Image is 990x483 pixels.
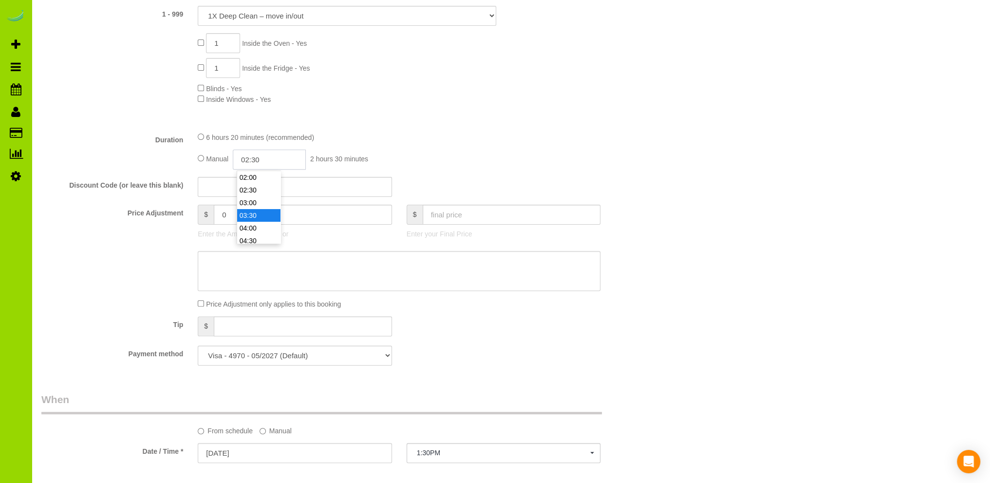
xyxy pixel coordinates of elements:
li: 02:00 [237,171,280,184]
li: 03:00 [237,196,280,209]
span: $ [198,316,214,336]
span: Manual [206,155,228,163]
span: Blinds - Yes [206,85,242,93]
img: Automaid Logo [6,10,25,23]
label: Discount Code (or leave this blank) [34,177,190,190]
label: Date / Time * [34,443,190,456]
span: Inside the Oven - Yes [242,39,307,47]
li: 03:30 [237,209,280,222]
span: 1:30PM [417,449,590,457]
input: final price [423,205,601,225]
label: Manual [260,423,292,436]
label: Tip [34,316,190,329]
label: Duration [34,132,190,145]
input: MM/DD/YYYY [198,443,392,463]
li: 04:30 [237,234,280,247]
input: Manual [260,428,266,434]
span: 2 hours 30 minutes [310,155,368,163]
label: Payment method [34,346,190,359]
span: 6 hours 20 minutes (recommended) [206,134,314,141]
li: 04:00 [237,222,280,234]
button: 1:30PM [407,443,600,463]
input: From schedule [198,428,204,434]
label: 1 - 999 [34,6,190,19]
label: Price Adjustment [34,205,190,218]
li: 02:30 [237,184,280,196]
div: Open Intercom Messenger [957,450,980,473]
span: $ [198,205,214,225]
span: Inside the Fridge - Yes [242,64,310,72]
p: Enter the Amount to Adjust, or [198,229,392,239]
span: $ [407,205,423,225]
legend: When [41,392,602,414]
p: Enter your Final Price [407,229,600,239]
span: Price Adjustment only applies to this booking [206,300,341,308]
span: Inside Windows - Yes [206,96,271,103]
label: From schedule [198,423,253,436]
